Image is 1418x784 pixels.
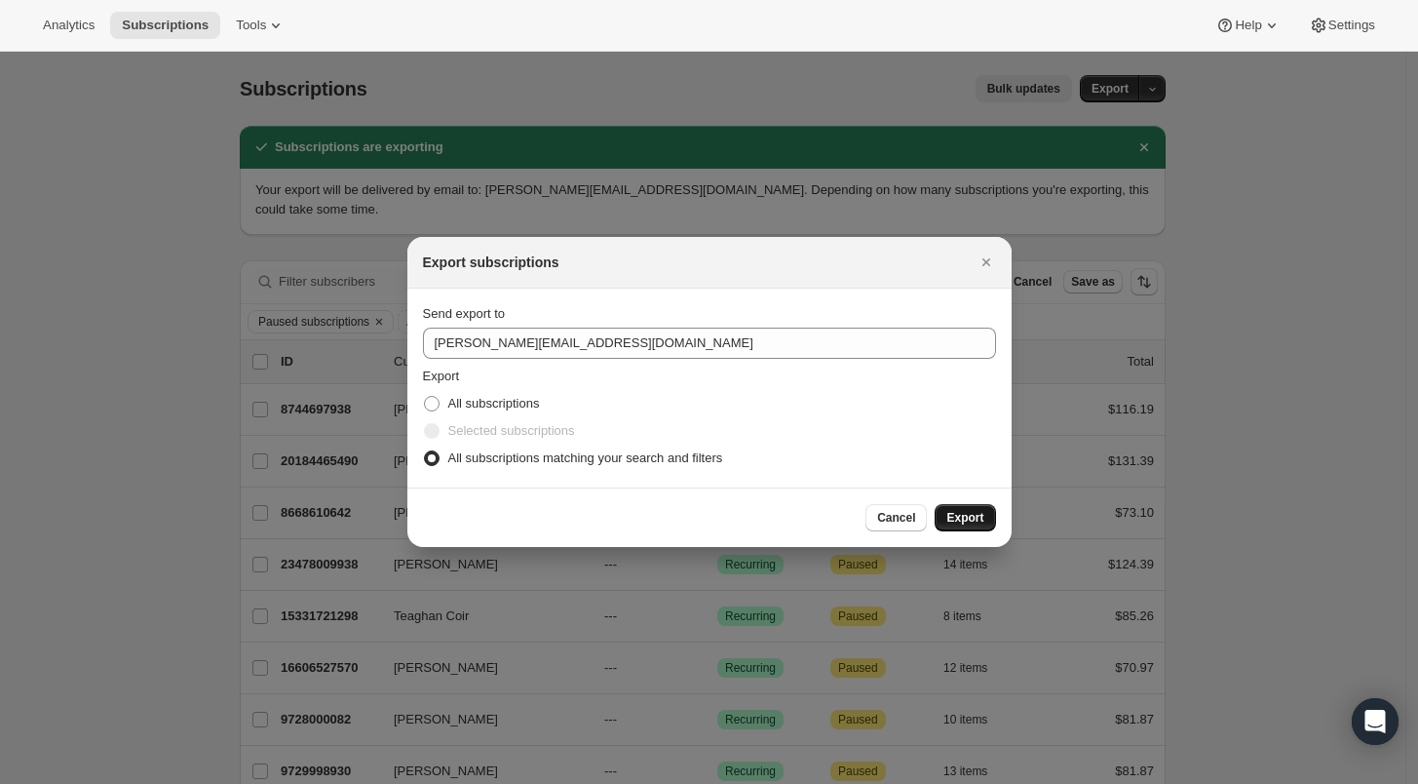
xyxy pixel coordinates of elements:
[448,451,723,465] span: All subscriptions matching your search and filters
[935,504,995,531] button: Export
[31,12,106,39] button: Analytics
[423,306,506,321] span: Send export to
[423,369,460,383] span: Export
[973,249,1000,276] button: Close
[423,253,559,272] h2: Export subscriptions
[1235,18,1261,33] span: Help
[43,18,95,33] span: Analytics
[448,396,540,411] span: All subscriptions
[865,504,927,531] button: Cancel
[122,18,209,33] span: Subscriptions
[1352,698,1399,745] div: Open Intercom Messenger
[946,510,983,526] span: Export
[877,510,915,526] span: Cancel
[236,18,266,33] span: Tools
[448,423,575,438] span: Selected subscriptions
[1328,18,1375,33] span: Settings
[1297,12,1387,39] button: Settings
[224,12,297,39] button: Tools
[1204,12,1292,39] button: Help
[110,12,220,39] button: Subscriptions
